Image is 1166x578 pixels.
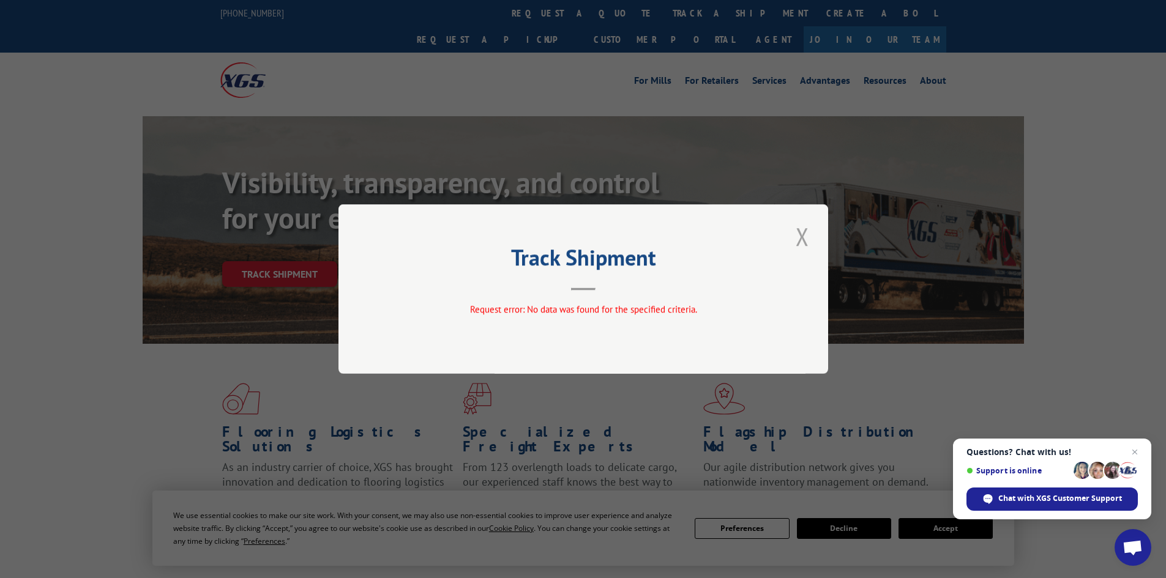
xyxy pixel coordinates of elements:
[966,466,1069,475] span: Support is online
[469,303,697,315] span: Request error: No data was found for the specified criteria.
[1115,529,1151,566] a: Open chat
[998,493,1122,504] span: Chat with XGS Customer Support
[966,487,1138,511] span: Chat with XGS Customer Support
[400,249,767,272] h2: Track Shipment
[792,220,813,253] button: Close modal
[966,447,1138,457] span: Questions? Chat with us!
